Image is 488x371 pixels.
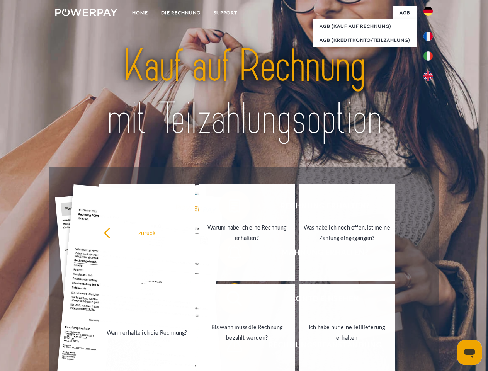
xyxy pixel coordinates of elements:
a: SUPPORT [207,6,244,20]
a: Home [126,6,155,20]
div: Wann erhalte ich die Rechnung? [104,327,190,337]
div: Bis wann muss die Rechnung bezahlt werden? [204,322,291,343]
img: it [423,51,433,61]
a: AGB (Kauf auf Rechnung) [313,19,417,33]
img: fr [423,32,433,41]
div: zurück [104,227,190,238]
a: AGB (Kreditkonto/Teilzahlung) [313,33,417,47]
iframe: Schaltfläche zum Öffnen des Messaging-Fensters [457,340,482,365]
img: en [423,71,433,81]
div: Was habe ich noch offen, ist meine Zahlung eingegangen? [303,222,390,243]
a: agb [393,6,417,20]
a: Was habe ich noch offen, ist meine Zahlung eingegangen? [299,184,395,281]
img: logo-powerpay-white.svg [55,9,117,16]
div: Ich habe nur eine Teillieferung erhalten [303,322,390,343]
img: title-powerpay_de.svg [74,37,414,148]
a: DIE RECHNUNG [155,6,207,20]
div: Warum habe ich eine Rechnung erhalten? [204,222,291,243]
img: de [423,7,433,16]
